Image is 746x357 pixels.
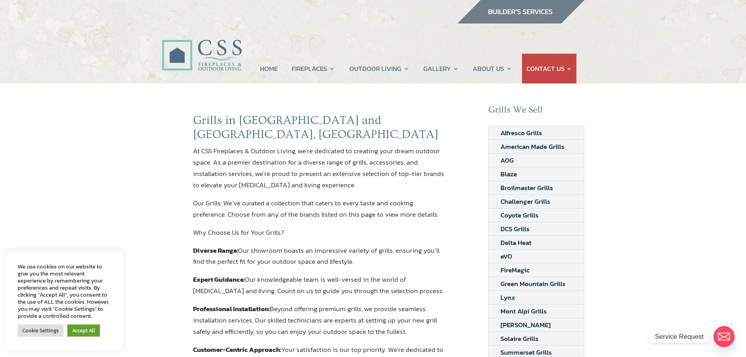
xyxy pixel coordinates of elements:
a: builder services construction supply [457,16,585,26]
strong: Diverse Range: [193,245,238,256]
p: At CSS Fireplaces & Outdoor Living, we’re dedicated to creating your dream outdoor space. As a pr... [193,145,444,198]
a: DCS Grills [489,222,541,236]
a: Mont Alpi Grills [489,304,558,318]
a: American Made Grills [489,140,576,153]
a: ABOUT US [473,54,512,83]
p: Why Choose Us for Your Grills? [193,227,444,245]
h2: Grills in [GEOGRAPHIC_DATA] and [GEOGRAPHIC_DATA], [GEOGRAPHIC_DATA] [193,113,444,145]
a: Blaze [489,167,529,181]
a: OUTDOOR LIVING [349,54,409,83]
p: Our Grills: We’ve curated a collection that caters to every taste and cooking preference. Choose ... [193,198,444,227]
a: Lynx [489,291,527,304]
a: FireMagic [489,263,541,277]
p: Our showroom boasts an impressive variety of grills, ensuring you’ll find the perfect fit for you... [193,245,444,274]
strong: Customer-Centric Approach: [193,344,281,355]
p: Our knowledgeable team is well-versed in the world of [MEDICAL_DATA] and living. Count on us to g... [193,274,444,303]
a: Cookie Settings [18,324,63,337]
img: CSS Fireplaces & Outdoor Living (Formerly Construction Solutions & Supply)- Jacksonville Ormond B... [162,18,242,75]
a: Delta Heat [489,236,543,249]
div: We use cookies on our website to give you the most relevant experience by remembering your prefer... [18,263,112,319]
a: Email [713,326,735,347]
a: Green Mountain Grills [489,277,577,290]
strong: Professional Installation: [193,304,270,314]
p: Beyond offering premium grills, we provide seamless installation services. Our skilled technician... [193,303,444,344]
a: Challenger Grills [489,195,562,208]
a: Coyote Grills [489,208,550,222]
a: eVO [489,250,524,263]
h2: Grills We Sell [488,105,585,120]
a: [PERSON_NAME] [489,318,562,332]
a: GALLERY [423,54,459,83]
a: Alfresco Grills [489,126,554,140]
a: AOG [489,154,526,167]
a: FIREPLACES [292,54,335,83]
a: Accept All [67,324,100,337]
a: CONTACT US [526,54,572,83]
strong: Expert Guidance: [193,274,245,285]
a: Broilmaster Grills [489,181,565,194]
a: Solaire Grills [489,332,550,345]
a: HOME [260,54,278,83]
